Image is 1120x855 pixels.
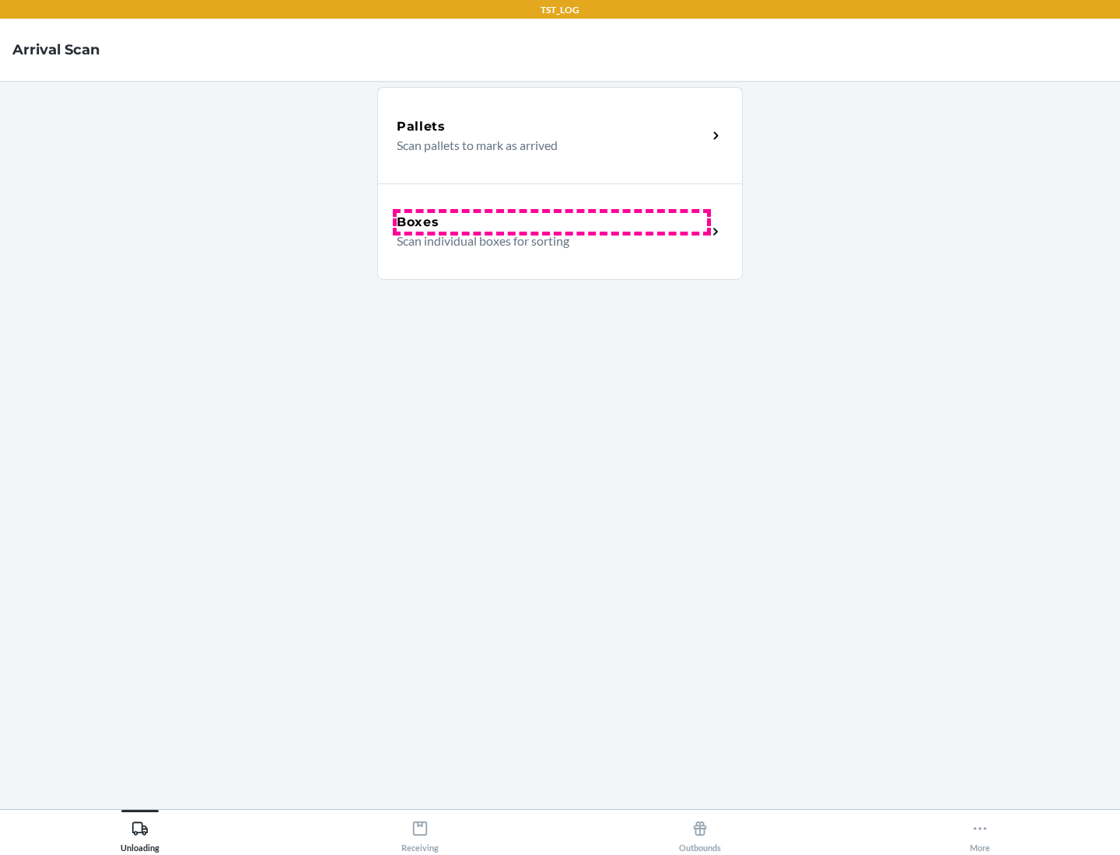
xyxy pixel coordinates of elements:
[970,814,990,853] div: More
[840,810,1120,853] button: More
[377,87,743,183] a: PalletsScan pallets to mark as arrived
[560,810,840,853] button: Outbounds
[397,232,695,250] p: Scan individual boxes for sorting
[397,136,695,155] p: Scan pallets to mark as arrived
[280,810,560,853] button: Receiving
[121,814,159,853] div: Unloading
[397,213,439,232] h5: Boxes
[541,3,579,17] p: TST_LOG
[397,117,446,136] h5: Pallets
[377,183,743,280] a: BoxesScan individual boxes for sorting
[679,814,721,853] div: Outbounds
[401,814,439,853] div: Receiving
[12,40,100,60] h4: Arrival Scan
